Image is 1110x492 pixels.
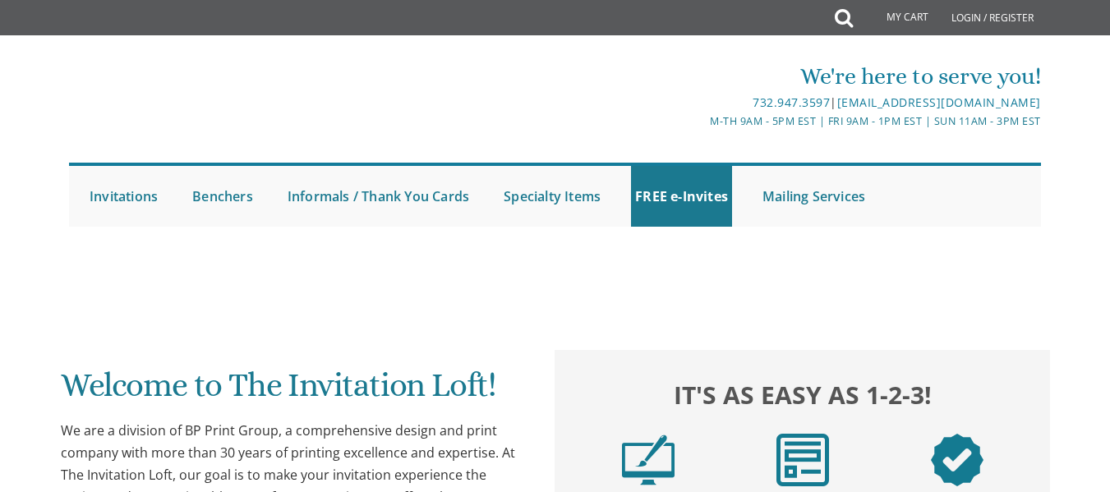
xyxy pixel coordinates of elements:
a: Specialty Items [500,166,605,227]
a: 732.947.3597 [753,94,830,110]
a: FREE e-Invites [631,166,732,227]
h2: It's as easy as 1-2-3! [571,377,1034,413]
a: [EMAIL_ADDRESS][DOMAIN_NAME] [837,94,1041,110]
img: step2.png [776,434,829,486]
img: step3.png [931,434,983,486]
h1: Welcome to The Invitation Loft! [61,367,524,416]
div: M-Th 9am - 5pm EST | Fri 9am - 1pm EST | Sun 11am - 3pm EST [394,113,1041,130]
a: Informals / Thank You Cards [283,166,473,227]
div: We're here to serve you! [394,60,1041,93]
div: | [394,93,1041,113]
a: My Cart [851,2,940,34]
img: step1.png [622,434,675,486]
a: Mailing Services [758,166,869,227]
a: Benchers [188,166,257,227]
a: Invitations [85,166,162,227]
